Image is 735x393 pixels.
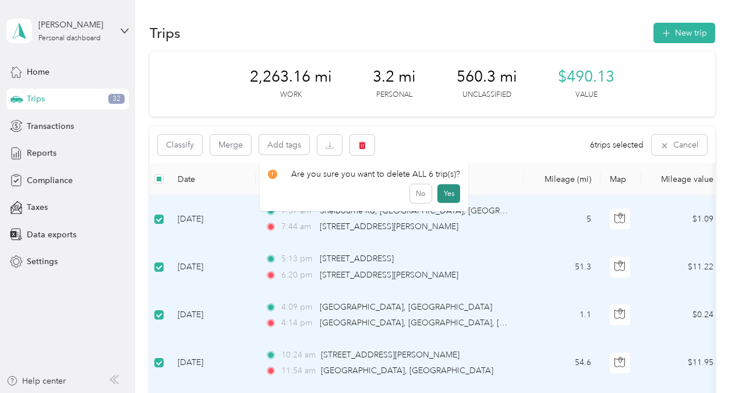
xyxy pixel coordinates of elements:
[281,364,316,377] span: 11:54 am
[524,292,600,339] td: 1.1
[373,68,416,86] span: 3.2 mi
[641,339,723,387] td: $11.95
[558,68,614,86] span: $490.13
[250,68,332,86] span: 2,263.16 mi
[256,163,524,195] th: Locations
[150,27,181,39] h1: Trips
[268,168,461,180] div: Are you sure you want to delete ALL 6 trip(s)?
[281,220,315,233] span: 7:44 am
[280,90,302,100] p: Work
[320,318,581,328] span: [GEOGRAPHIC_DATA], [GEOGRAPHIC_DATA], [GEOGRAPHIC_DATA]
[38,35,101,42] div: Personal dashboard
[281,269,315,282] span: 6:20 pm
[281,317,315,329] span: 4:14 pm
[321,366,493,376] span: [GEOGRAPHIC_DATA], [GEOGRAPHIC_DATA]
[653,23,715,43] button: New trip
[457,68,517,86] span: 560.3 mi
[641,292,723,339] td: $0.24
[27,66,50,78] span: Home
[27,229,76,241] span: Data exports
[321,350,460,360] span: [STREET_ADDRESS][PERSON_NAME]
[168,292,256,339] td: [DATE]
[524,339,600,387] td: 54.6
[320,270,458,280] span: [STREET_ADDRESS][PERSON_NAME]
[641,243,723,291] td: $11.22
[6,375,66,387] button: Help center
[168,163,256,195] th: Date
[320,206,552,216] span: Shelbourne Rd, [GEOGRAPHIC_DATA], [GEOGRAPHIC_DATA]
[600,163,641,195] th: Map
[670,328,735,393] iframe: Everlance-gr Chat Button Frame
[27,93,45,105] span: Trips
[108,94,125,104] span: 32
[524,195,600,243] td: 5
[524,163,600,195] th: Mileage (mi)
[27,201,48,213] span: Taxes
[590,139,644,151] span: 6 trips selected
[641,163,723,195] th: Mileage value
[210,135,251,155] button: Merge
[168,339,256,387] td: [DATE]
[27,147,56,159] span: Reports
[27,255,58,268] span: Settings
[168,243,256,291] td: [DATE]
[320,222,458,231] span: [STREET_ADDRESS][PERSON_NAME]
[376,90,412,100] p: Personal
[158,135,202,155] button: Classify
[281,252,315,265] span: 5:13 pm
[281,205,315,217] span: 7:37 am
[38,19,111,31] div: [PERSON_NAME]
[575,90,598,100] p: Value
[320,254,394,264] span: [STREET_ADDRESS]
[641,195,723,243] td: $1.09
[281,301,315,314] span: 4:09 pm
[437,184,460,203] button: Yes
[652,135,707,155] button: Cancel
[462,90,511,100] p: Unclassified
[281,349,316,362] span: 10:24 am
[27,174,73,187] span: Compliance
[27,120,74,132] span: Transactions
[320,302,492,312] span: [GEOGRAPHIC_DATA], [GEOGRAPHIC_DATA]
[524,243,600,291] td: 51.3
[168,195,256,243] td: [DATE]
[259,135,309,155] button: Add tags
[410,184,432,203] button: No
